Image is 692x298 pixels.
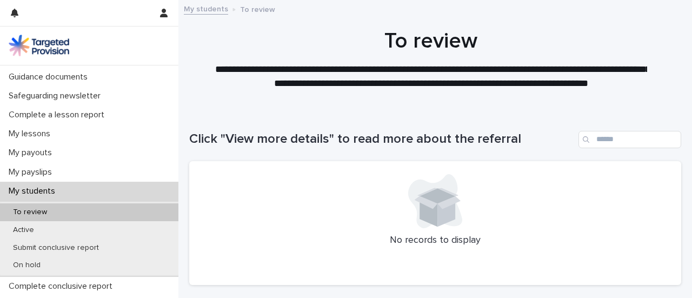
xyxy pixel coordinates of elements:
[4,110,113,120] p: Complete a lesson report
[4,261,49,270] p: On hold
[578,131,681,148] input: Search
[4,91,109,101] p: Safeguarding newsletter
[4,186,64,196] p: My students
[189,28,673,54] h1: To review
[189,131,574,147] h1: Click "View more details" to read more about the referral
[4,208,56,217] p: To review
[240,3,275,15] p: To review
[4,226,43,235] p: Active
[4,148,61,158] p: My payouts
[184,2,228,15] a: My students
[4,243,108,253] p: Submit conclusive report
[4,167,61,177] p: My payslips
[4,72,96,82] p: Guidance documents
[202,235,668,247] p: No records to display
[9,35,69,56] img: M5nRWzHhSzIhMunXDL62
[4,281,121,292] p: Complete conclusive report
[4,129,59,139] p: My lessons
